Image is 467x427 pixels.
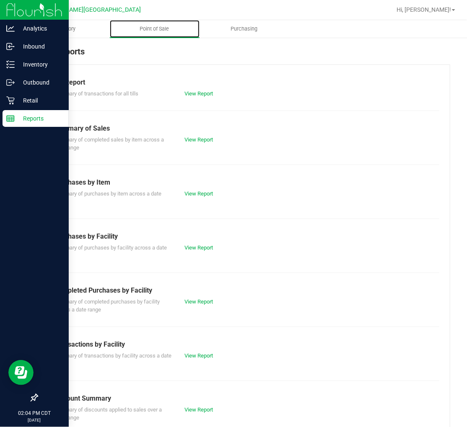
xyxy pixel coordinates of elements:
[184,190,213,197] a: View Report
[54,123,433,134] div: Summary of Sales
[184,244,213,251] a: View Report
[184,352,213,359] a: View Report
[54,394,433,404] div: Discount Summary
[54,406,162,421] span: Summary of discounts applied to sales over a date range
[54,90,138,97] span: Summary of transactions for all tills
[15,23,65,33] p: Analytics
[15,113,65,123] p: Reports
[37,45,450,64] div: POS Reports
[15,95,65,105] p: Retail
[6,42,15,51] inline-svg: Inbound
[54,177,433,188] div: Purchases by Item
[54,232,433,242] div: Purchases by Facility
[6,96,15,105] inline-svg: Retail
[15,59,65,69] p: Inventory
[15,41,65,51] p: Inbound
[15,77,65,87] p: Outbound
[6,60,15,69] inline-svg: Inventory
[110,20,200,38] a: Point of Sale
[184,298,213,305] a: View Report
[6,78,15,87] inline-svg: Outbound
[219,25,269,33] span: Purchasing
[54,286,433,296] div: Completed Purchases by Facility
[54,190,161,205] span: Summary of purchases by item across a date range
[184,136,213,143] a: View Report
[54,136,164,151] span: Summary of completed sales by item across a date range
[6,114,15,123] inline-svg: Reports
[397,6,451,13] span: Hi, [PERSON_NAME]!
[184,90,213,97] a: View Report
[54,340,433,350] div: Transactions by Facility
[8,360,34,385] iframe: Resource center
[54,244,167,259] span: Summary of purchases by facility across a date range
[6,24,15,33] inline-svg: Analytics
[30,6,141,13] span: Ft [PERSON_NAME][GEOGRAPHIC_DATA]
[54,77,433,87] div: Till Report
[129,25,181,33] span: Point of Sale
[54,298,160,313] span: Summary of completed purchases by facility across a date range
[184,406,213,413] a: View Report
[4,417,65,423] p: [DATE]
[4,409,65,417] p: 02:04 PM CDT
[54,352,171,367] span: Summary of transactions by facility across a date range
[200,20,289,38] a: Purchasing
